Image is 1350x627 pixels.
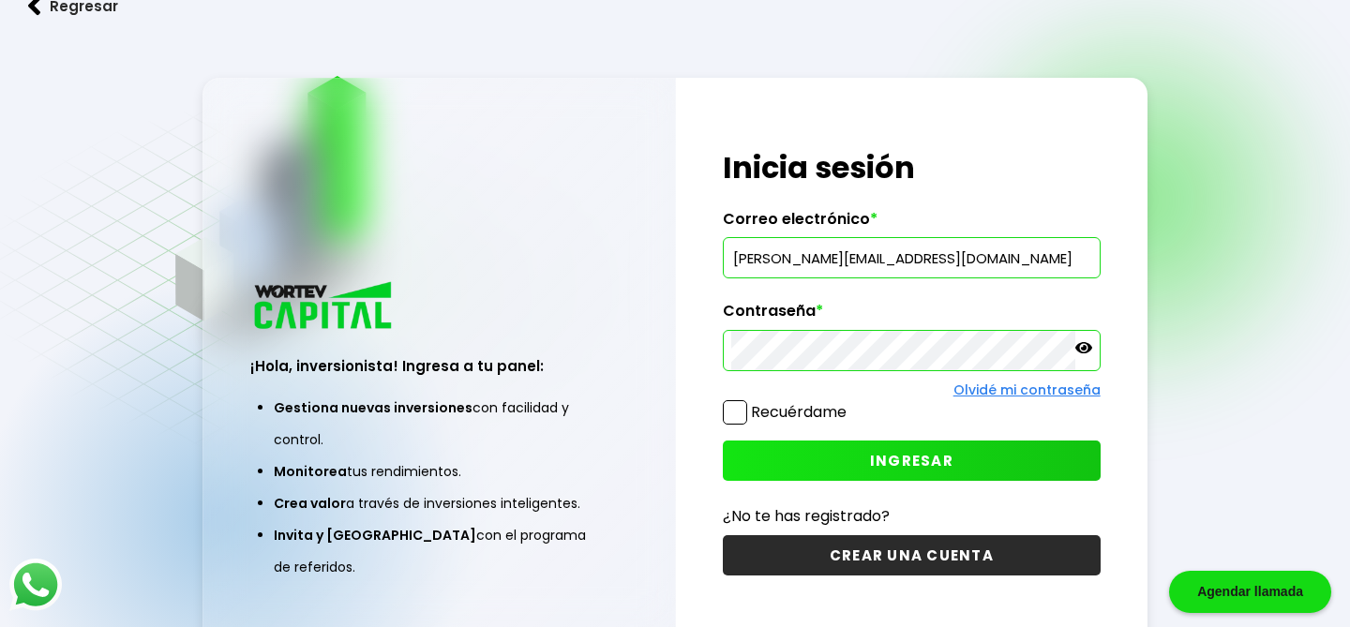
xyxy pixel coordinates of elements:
label: Contraseña [723,302,1100,330]
input: hola@wortev.capital [731,238,1091,277]
h1: Inicia sesión [723,145,1100,190]
label: Recuérdame [751,401,847,423]
span: Monitorea [274,462,347,481]
h3: ¡Hola, inversionista! Ingresa a tu panel: [250,355,627,377]
span: Invita y [GEOGRAPHIC_DATA] [274,526,476,545]
img: logos_whatsapp-icon.242b2217.svg [9,559,62,611]
div: Agendar llamada [1169,571,1331,613]
a: ¿No te has registrado?CREAR UNA CUENTA [723,504,1100,575]
li: con el programa de referidos. [274,519,604,583]
label: Correo electrónico [723,210,1100,238]
a: Olvidé mi contraseña [953,381,1101,399]
li: tus rendimientos. [274,455,604,487]
p: ¿No te has registrado? [723,504,1100,528]
span: Crea valor [274,494,346,513]
span: Gestiona nuevas inversiones [274,398,472,417]
li: a través de inversiones inteligentes. [274,487,604,519]
li: con facilidad y control. [274,392,604,455]
img: logo_wortev_capital [250,279,398,335]
span: INGRESAR [870,451,953,470]
button: CREAR UNA CUENTA [723,535,1100,575]
button: INGRESAR [723,440,1100,481]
